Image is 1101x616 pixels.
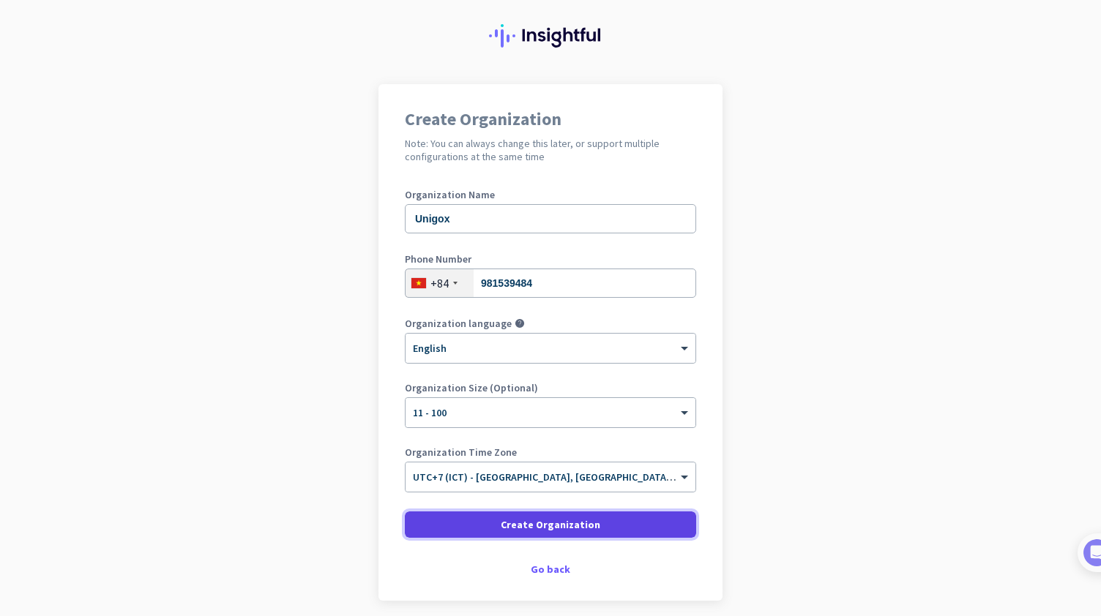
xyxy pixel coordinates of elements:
[405,204,696,233] input: What is the name of your organization?
[405,447,696,457] label: Organization Time Zone
[405,110,696,128] h1: Create Organization
[430,276,449,290] div: +84
[405,189,696,200] label: Organization Name
[405,254,696,264] label: Phone Number
[501,517,600,532] span: Create Organization
[515,318,525,328] i: help
[405,564,696,574] div: Go back
[405,268,696,298] input: 210 1234 567
[405,383,696,393] label: Organization Size (Optional)
[405,318,512,328] label: Organization language
[405,511,696,538] button: Create Organization
[489,24,612,48] img: Insightful
[405,137,696,163] h2: Note: You can always change this later, or support multiple configurations at the same time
